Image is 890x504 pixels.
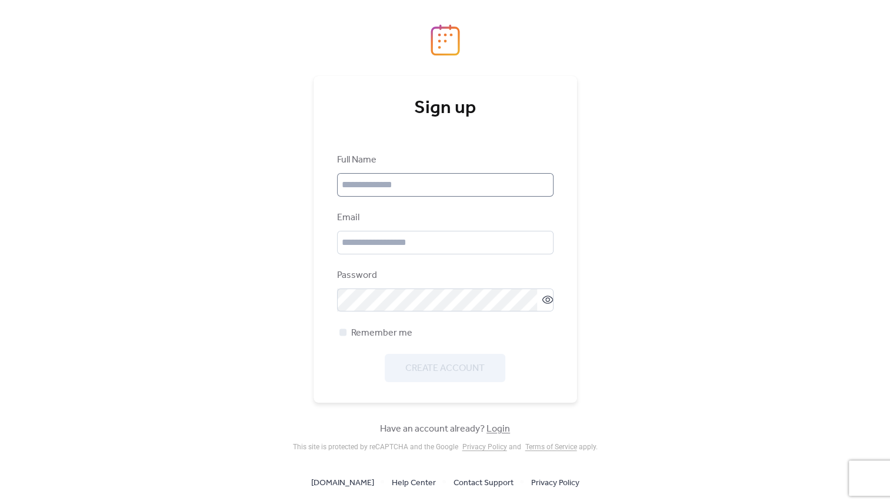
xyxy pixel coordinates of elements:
[462,443,507,451] a: Privacy Policy
[311,475,374,490] a: [DOMAIN_NAME]
[486,420,510,438] a: Login
[337,153,551,167] div: Full Name
[337,97,554,120] div: Sign up
[531,476,579,490] span: Privacy Policy
[392,475,436,490] a: Help Center
[337,211,551,225] div: Email
[293,443,598,451] div: This site is protected by reCAPTCHA and the Google and apply .
[454,475,514,490] a: Contact Support
[351,326,412,340] span: Remember me
[380,422,510,436] span: Have an account already?
[454,476,514,490] span: Contact Support
[311,476,374,490] span: [DOMAIN_NAME]
[531,475,579,490] a: Privacy Policy
[431,24,460,56] img: logo
[337,268,551,283] div: Password
[525,443,577,451] a: Terms of Service
[392,476,436,490] span: Help Center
